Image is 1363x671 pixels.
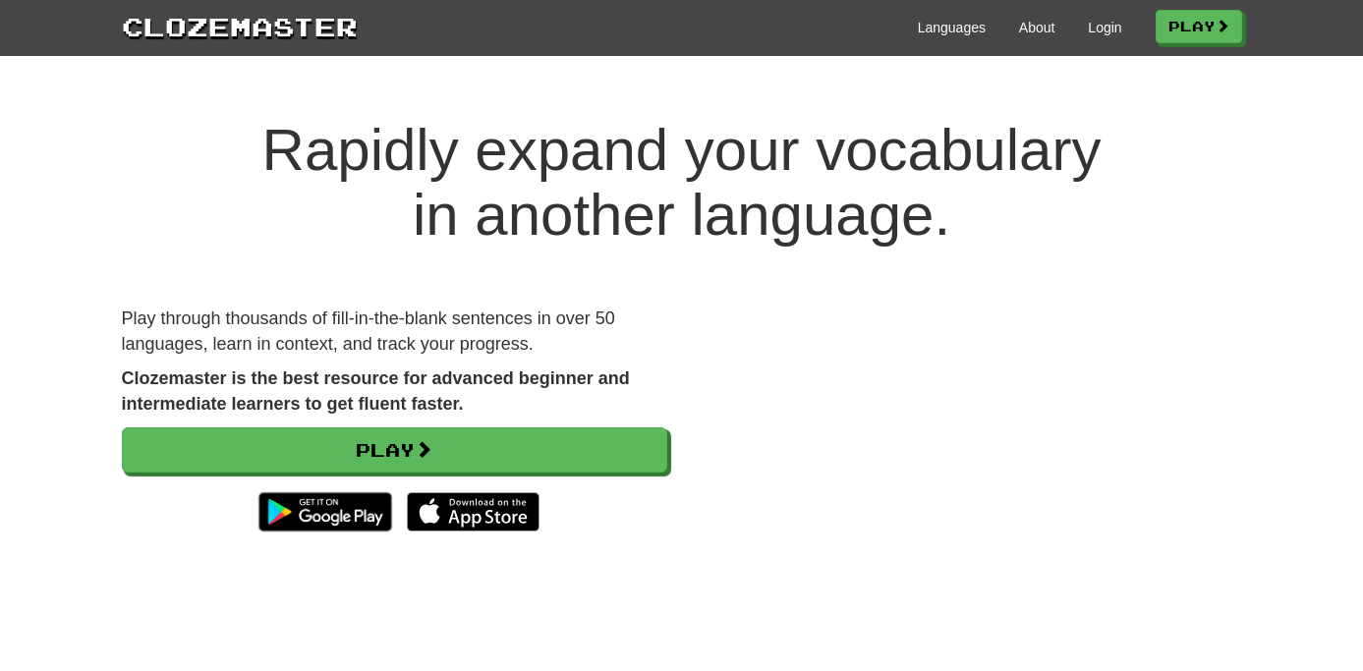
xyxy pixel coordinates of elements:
[1019,18,1055,37] a: About
[249,482,401,541] img: Get it on Google Play
[122,427,667,473] a: Play
[122,8,358,44] a: Clozemaster
[1088,18,1121,37] a: Login
[122,307,667,357] p: Play through thousands of fill-in-the-blank sentences in over 50 languages, learn in context, and...
[1156,10,1242,43] a: Play
[407,492,540,531] img: Download_on_the_App_Store_Badge_US-UK_135x40-25178aeef6eb6b83b96f5f2d004eda3bffbb37122de64afbaef7...
[918,18,986,37] a: Languages
[122,368,630,414] strong: Clozemaster is the best resource for advanced beginner and intermediate learners to get fluent fa...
